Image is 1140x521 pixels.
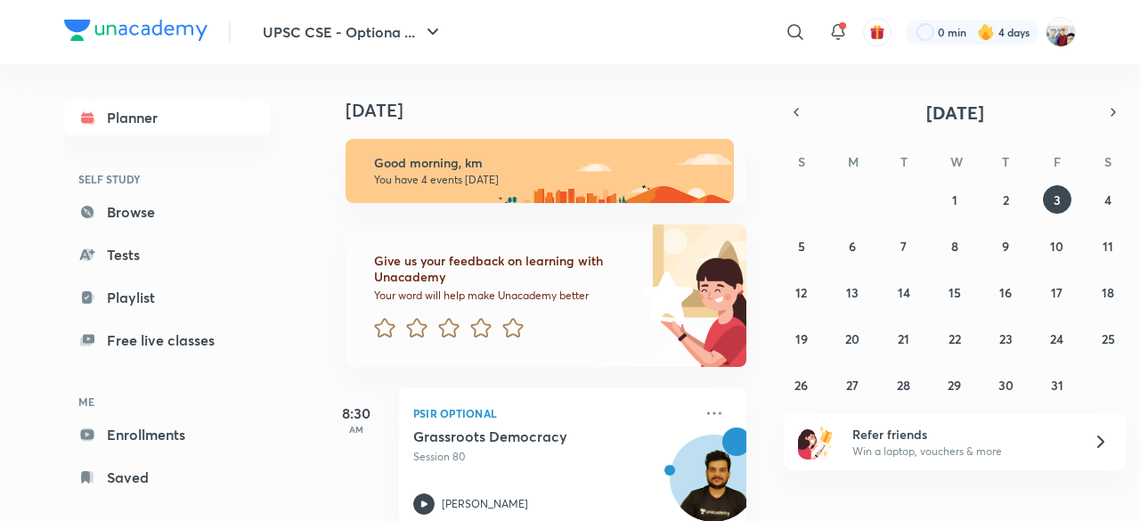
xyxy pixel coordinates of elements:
[1043,185,1071,214] button: October 3, 2025
[951,238,958,255] abbr: October 8, 2025
[413,427,635,445] h5: Grassroots Democracy
[1094,185,1122,214] button: October 4, 2025
[940,278,969,306] button: October 15, 2025
[1103,238,1113,255] abbr: October 11, 2025
[787,232,816,260] button: October 5, 2025
[900,153,908,170] abbr: Tuesday
[849,238,856,255] abbr: October 6, 2025
[794,377,808,394] abbr: October 26, 2025
[1094,232,1122,260] button: October 11, 2025
[413,403,693,424] p: PSIR Optional
[1043,324,1071,353] button: October 24, 2025
[1104,153,1111,170] abbr: Saturday
[321,403,392,424] h5: 8:30
[999,330,1013,347] abbr: October 23, 2025
[64,20,208,45] a: Company Logo
[64,194,271,230] a: Browse
[374,173,718,187] p: You have 4 events [DATE]
[890,324,918,353] button: October 21, 2025
[1003,191,1009,208] abbr: October 2, 2025
[838,232,867,260] button: October 6, 2025
[991,324,1020,353] button: October 23, 2025
[940,185,969,214] button: October 1, 2025
[890,232,918,260] button: October 7, 2025
[848,153,859,170] abbr: Monday
[890,370,918,399] button: October 28, 2025
[991,232,1020,260] button: October 9, 2025
[940,324,969,353] button: October 22, 2025
[809,100,1101,125] button: [DATE]
[64,164,271,194] h6: SELF STUDY
[1050,330,1063,347] abbr: October 24, 2025
[1051,284,1063,301] abbr: October 17, 2025
[442,496,528,512] p: [PERSON_NAME]
[787,370,816,399] button: October 26, 2025
[952,191,957,208] abbr: October 1, 2025
[64,387,271,417] h6: ME
[346,139,734,203] img: morning
[926,101,984,125] span: [DATE]
[374,289,634,303] p: Your word will help make Unacademy better
[798,238,805,255] abbr: October 5, 2025
[787,324,816,353] button: October 19, 2025
[846,284,859,301] abbr: October 13, 2025
[869,24,885,40] img: avatar
[977,23,995,41] img: streak
[346,100,764,121] h4: [DATE]
[798,153,805,170] abbr: Sunday
[64,237,271,273] a: Tests
[900,238,907,255] abbr: October 7, 2025
[798,424,834,460] img: referral
[940,232,969,260] button: October 8, 2025
[321,424,392,435] p: AM
[252,14,454,50] button: UPSC CSE - Optiona ...
[838,278,867,306] button: October 13, 2025
[846,377,859,394] abbr: October 27, 2025
[998,377,1014,394] abbr: October 30, 2025
[948,377,961,394] abbr: October 29, 2025
[795,284,807,301] abbr: October 12, 2025
[991,278,1020,306] button: October 16, 2025
[949,284,961,301] abbr: October 15, 2025
[1050,238,1063,255] abbr: October 10, 2025
[1051,377,1063,394] abbr: October 31, 2025
[1043,370,1071,399] button: October 31, 2025
[374,155,718,171] h6: Good morning, km
[1094,324,1122,353] button: October 25, 2025
[64,280,271,315] a: Playlist
[64,417,271,452] a: Enrollments
[1002,238,1009,255] abbr: October 9, 2025
[1054,191,1061,208] abbr: October 3, 2025
[949,330,961,347] abbr: October 22, 2025
[991,370,1020,399] button: October 30, 2025
[1102,284,1114,301] abbr: October 18, 2025
[1002,153,1009,170] abbr: Thursday
[64,322,271,358] a: Free live classes
[991,185,1020,214] button: October 2, 2025
[1054,153,1061,170] abbr: Friday
[852,425,1071,444] h6: Refer friends
[940,370,969,399] button: October 29, 2025
[64,20,208,41] img: Company Logo
[1043,278,1071,306] button: October 17, 2025
[838,370,867,399] button: October 27, 2025
[1094,278,1122,306] button: October 18, 2025
[374,253,634,285] h6: Give us your feedback on learning with Unacademy
[787,278,816,306] button: October 12, 2025
[1043,232,1071,260] button: October 10, 2025
[852,444,1071,460] p: Win a laptop, vouchers & more
[413,449,693,465] p: Session 80
[1104,191,1111,208] abbr: October 4, 2025
[795,330,808,347] abbr: October 19, 2025
[845,330,859,347] abbr: October 20, 2025
[64,460,271,495] a: Saved
[64,100,271,135] a: Planner
[580,224,746,367] img: feedback_image
[838,324,867,353] button: October 20, 2025
[898,330,909,347] abbr: October 21, 2025
[950,153,963,170] abbr: Wednesday
[898,284,910,301] abbr: October 14, 2025
[863,18,892,46] button: avatar
[1102,330,1115,347] abbr: October 25, 2025
[890,278,918,306] button: October 14, 2025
